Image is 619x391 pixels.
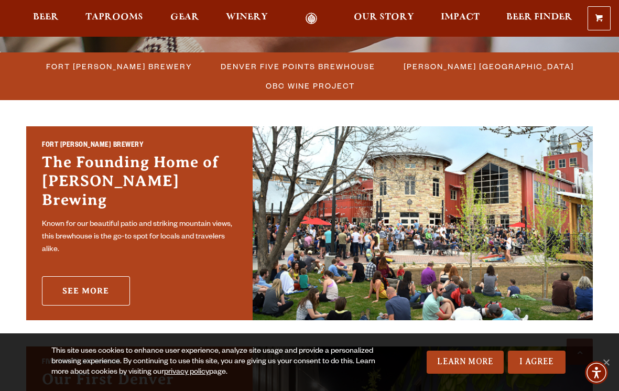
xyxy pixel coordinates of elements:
[253,126,593,320] img: Fort Collins Brewery & Taproom'
[164,13,206,25] a: Gear
[40,59,198,74] a: Fort [PERSON_NAME] Brewery
[170,13,199,21] span: Gear
[79,13,150,25] a: Taprooms
[441,13,480,21] span: Impact
[33,13,59,21] span: Beer
[508,351,566,374] a: I Agree
[499,13,579,25] a: Beer Finder
[42,276,130,306] a: See More
[226,13,268,21] span: Winery
[585,361,608,384] div: Accessibility Menu
[506,13,572,21] span: Beer Finder
[26,13,66,25] a: Beer
[85,13,143,21] span: Taprooms
[42,153,237,214] h3: The Founding Home of [PERSON_NAME] Brewing
[434,13,486,25] a: Impact
[221,59,375,74] span: Denver Five Points Brewhouse
[347,13,421,25] a: Our Story
[397,59,579,74] a: [PERSON_NAME] [GEOGRAPHIC_DATA]
[259,78,360,93] a: OBC Wine Project
[164,368,209,377] a: privacy policy
[354,13,414,21] span: Our Story
[292,13,331,25] a: Odell Home
[51,346,392,378] div: This site uses cookies to enhance user experience, analyze site usage and provide a personalized ...
[219,13,275,25] a: Winery
[42,219,237,256] p: Known for our beautiful patio and striking mountain views, this brewhouse is the go-to spot for l...
[214,59,381,74] a: Denver Five Points Brewhouse
[427,351,504,374] a: Learn More
[46,59,192,74] span: Fort [PERSON_NAME] Brewery
[42,140,237,153] h2: Fort [PERSON_NAME] Brewery
[266,78,355,93] span: OBC Wine Project
[404,59,574,74] span: [PERSON_NAME] [GEOGRAPHIC_DATA]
